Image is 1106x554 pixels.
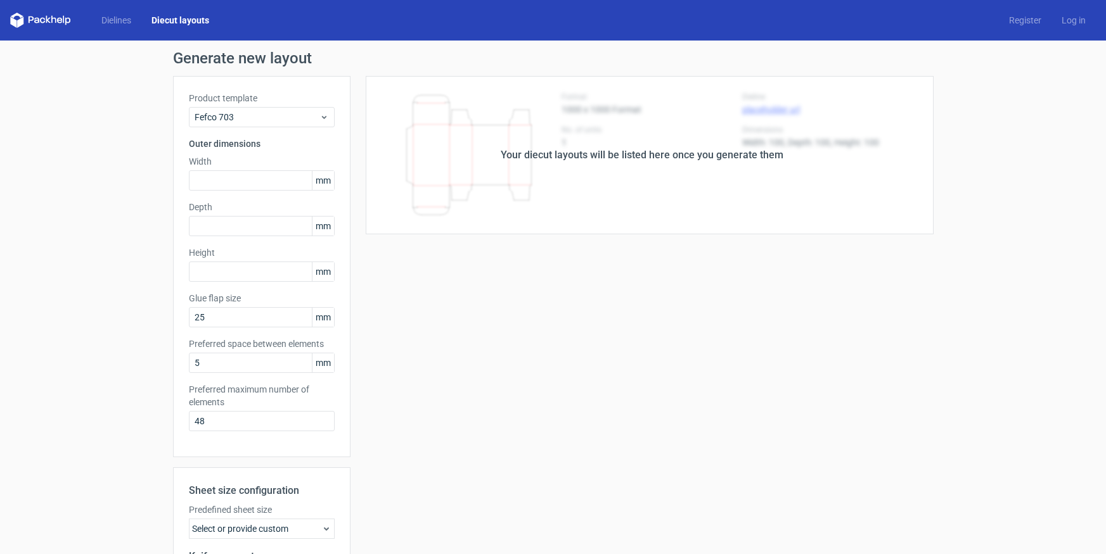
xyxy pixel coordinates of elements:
[173,51,934,66] h1: Generate new layout
[312,308,334,327] span: mm
[91,14,141,27] a: Dielines
[312,217,334,236] span: mm
[141,14,219,27] a: Diecut layouts
[189,201,335,213] label: Depth
[312,262,334,281] span: mm
[189,246,335,259] label: Height
[312,171,334,190] span: mm
[195,111,319,123] span: Fefco 703
[189,292,335,305] label: Glue flap size
[189,519,335,539] div: Select or provide custom
[189,337,335,350] label: Preferred space between elements
[1051,14,1096,27] a: Log in
[189,92,335,104] label: Product template
[189,155,335,168] label: Width
[501,148,783,163] div: Your diecut layouts will be listed here once you generate them
[189,483,335,498] h2: Sheet size configuration
[189,137,335,150] h3: Outer dimensions
[189,383,335,408] label: Preferred maximum number of elements
[189,503,335,516] label: Predefined sheet size
[999,14,1051,27] a: Register
[312,353,334,372] span: mm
